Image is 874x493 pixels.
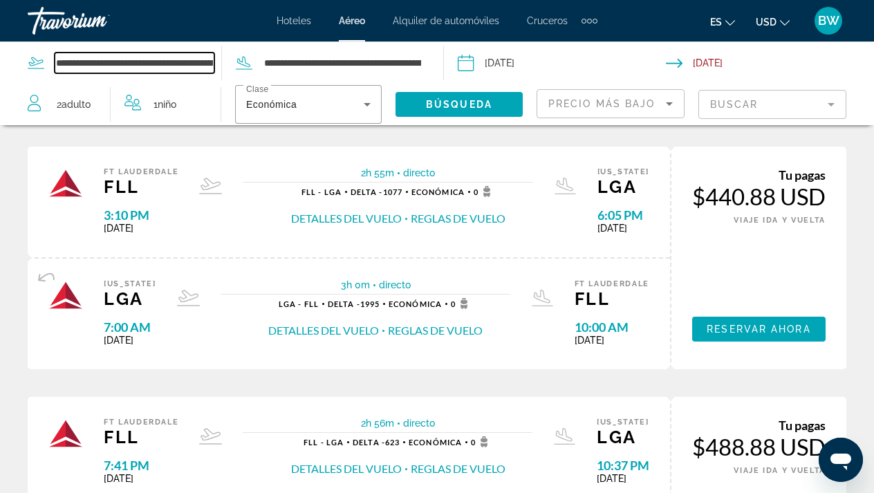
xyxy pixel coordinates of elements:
[104,288,156,309] span: LGA
[403,167,435,178] span: directo
[692,433,826,461] div: $488.88 USD
[268,323,379,338] button: Detalles del vuelo
[692,167,826,183] div: Tu pagas
[328,299,360,308] span: Delta -
[104,427,178,447] span: FLL
[104,207,178,223] span: 3:10 PM
[597,473,649,484] span: [DATE]
[707,324,810,335] span: Reservar ahora
[353,438,385,447] span: Delta -
[426,99,492,110] span: Búsqueda
[818,14,839,28] span: BW
[411,461,505,476] button: Reglas de vuelo
[379,279,411,290] span: directo
[277,15,311,26] a: Hoteles
[819,438,863,482] iframe: Botón para iniciar la ventana de mensajería
[14,84,221,125] button: Travelers: 2 adults, 1 child
[710,17,722,28] span: es
[666,42,874,84] button: Return date: Oct 13, 2025
[301,187,342,196] span: FLL - LGA
[411,211,505,226] button: Reglas de vuelo
[411,187,465,196] span: Económica
[246,99,297,110] span: Económica
[361,167,394,178] span: 2h 55m
[474,186,495,197] span: 0
[104,176,178,197] span: FLL
[291,461,402,476] button: Detalles del vuelo
[158,99,176,110] span: Niño
[104,319,156,335] span: 7:00 AM
[104,418,178,427] span: Ft Lauderdale
[597,176,650,197] span: LGA
[692,418,826,433] div: Tu pagas
[104,223,178,234] span: [DATE]
[328,299,380,308] span: 1995
[279,299,319,308] span: LGA - FLL
[710,12,735,32] button: Change language
[575,279,649,288] span: Ft Lauderdale
[597,458,649,473] span: 10:37 PM
[756,17,777,28] span: USD
[692,183,826,210] div: $440.88 USD
[291,211,402,226] button: Detalles del vuelo
[351,187,402,196] span: 1077
[246,85,269,94] mat-label: Clase
[451,298,472,309] span: 0
[582,10,597,32] button: Extra navigation items
[527,15,568,26] a: Cruceros
[62,99,91,110] span: Adulto
[104,279,156,288] span: [US_STATE]
[341,279,370,290] span: 3h 0m
[458,42,666,84] button: Depart date: Oct 10, 2025
[389,299,442,308] span: Económica
[597,427,649,447] span: LGA
[388,323,483,338] button: Reglas de vuelo
[104,167,178,176] span: Ft Lauderdale
[409,438,462,447] span: Económica
[810,6,846,35] button: User Menu
[154,95,176,114] span: 1
[575,288,649,309] span: FLL
[575,335,649,346] span: [DATE]
[396,92,523,117] button: Búsqueda
[692,317,826,342] button: Reservar ahora
[339,15,365,26] a: Aéreo
[28,3,166,39] a: Travorium
[597,167,650,176] span: [US_STATE]
[471,436,492,447] span: 0
[548,95,673,112] mat-select: Sort by
[597,207,650,223] span: 6:05 PM
[597,418,649,427] span: [US_STATE]
[597,223,650,234] span: [DATE]
[104,458,178,473] span: 7:41 PM
[104,335,156,346] span: [DATE]
[734,216,826,225] span: VIAJE IDA Y VUELTA
[393,15,499,26] a: Alquiler de automóviles
[353,438,400,447] span: 623
[575,319,649,335] span: 10:00 AM
[698,89,846,120] button: Filter
[734,466,826,475] span: VIAJE IDA Y VUELTA
[548,98,655,109] span: Precio más bajo
[351,187,383,196] span: Delta -
[104,473,178,484] span: [DATE]
[304,438,344,447] span: FLL - LGA
[403,418,435,429] span: directo
[361,418,394,429] span: 2h 56m
[57,95,91,114] span: 2
[756,12,790,32] button: Change currency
